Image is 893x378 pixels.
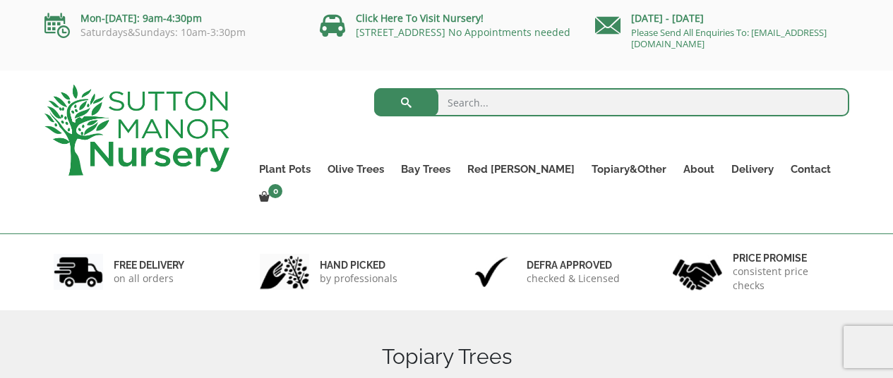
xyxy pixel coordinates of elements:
[374,88,849,116] input: Search...
[733,264,840,293] p: consistent price checks
[356,25,570,39] a: [STREET_ADDRESS] No Appointments needed
[268,184,282,198] span: 0
[583,159,675,179] a: Topiary&Other
[527,259,620,272] h6: Defra approved
[459,159,583,179] a: Red [PERSON_NAME]
[320,259,397,272] h6: hand picked
[675,159,723,179] a: About
[251,159,319,179] a: Plant Pots
[319,159,392,179] a: Olive Trees
[673,250,722,293] img: 4.jpg
[631,26,827,50] a: Please Send All Enquiries To: [EMAIL_ADDRESS][DOMAIN_NAME]
[54,254,103,290] img: 1.jpg
[356,11,484,25] a: Click Here To Visit Nursery!
[392,159,459,179] a: Bay Trees
[251,188,287,207] a: 0
[44,344,849,370] h1: Topiary Trees
[44,85,229,176] img: logo
[467,254,516,290] img: 3.jpg
[723,159,782,179] a: Delivery
[44,10,299,27] p: Mon-[DATE]: 9am-4:30pm
[114,259,184,272] h6: FREE DELIVERY
[260,254,309,290] img: 2.jpg
[595,10,849,27] p: [DATE] - [DATE]
[733,252,840,264] h6: Price promise
[44,27,299,38] p: Saturdays&Sundays: 10am-3:30pm
[782,159,839,179] a: Contact
[527,272,620,286] p: checked & Licensed
[114,272,184,286] p: on all orders
[320,272,397,286] p: by professionals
